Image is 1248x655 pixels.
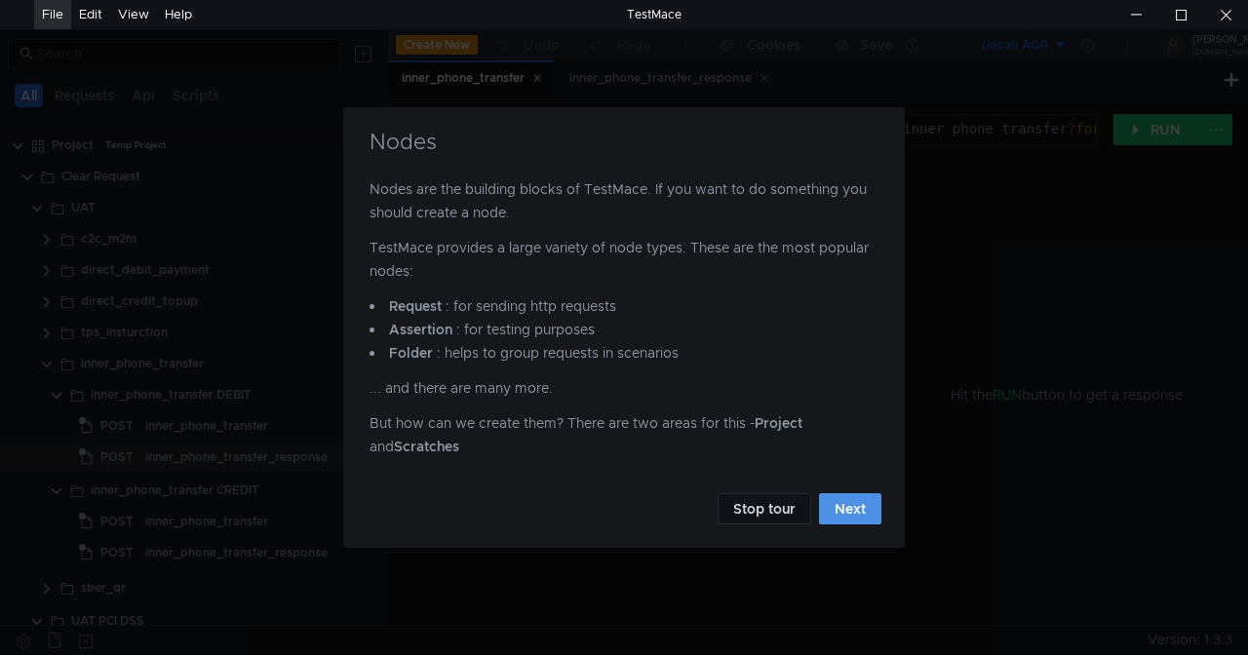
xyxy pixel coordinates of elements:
[370,376,878,411] p: ... and there are many more.
[389,344,433,362] strong: Folder
[370,341,878,365] li: : helps to group requests in scenarios
[389,297,442,315] strong: Request
[370,236,878,294] p: TestMace provides a large variety of node types. These are the most popular nodes:
[370,318,878,341] li: : for testing purposes
[389,321,452,338] strong: Assertion
[367,131,881,154] h4: Nodes
[370,411,878,470] p: But how can we create them? There are two areas for this - and
[370,177,878,236] p: Nodes are the building blocks of TestMace. If you want to do something you should create a node.
[394,438,459,455] strong: Scratches
[755,414,802,432] strong: Project
[370,294,878,318] li: : for sending http requests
